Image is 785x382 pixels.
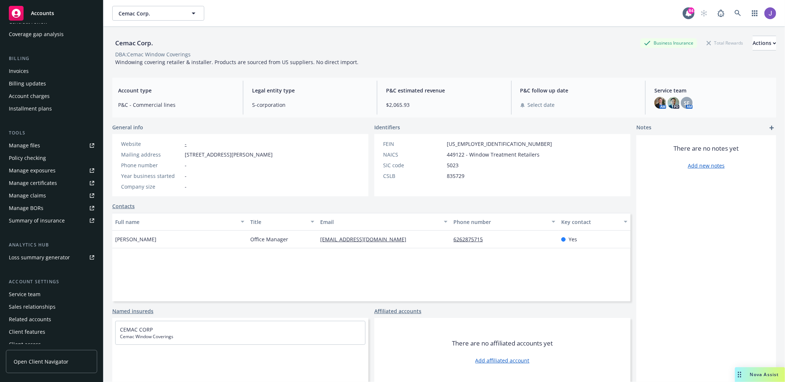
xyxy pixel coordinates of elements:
div: Website [121,140,182,148]
div: NAICS [383,151,444,158]
div: Manage claims [9,190,46,201]
a: Report a Bug [714,6,728,21]
div: Business Insurance [640,38,697,48]
div: Total Rewards [703,38,747,48]
a: Manage claims [6,190,97,201]
div: Manage exposures [9,165,56,176]
span: Legal entity type [252,87,368,94]
a: Named insureds [112,307,153,315]
a: Affiliated accounts [374,307,421,315]
span: S-corporation [252,101,368,109]
div: Sales relationships [9,301,56,313]
span: There are no notes yet [674,144,739,153]
div: Email [320,218,439,226]
a: Switch app [747,6,762,21]
a: Manage exposures [6,165,97,176]
div: Phone number [453,218,547,226]
span: [STREET_ADDRESS][PERSON_NAME] [185,151,273,158]
a: Search [731,6,745,21]
a: Manage BORs [6,202,97,214]
div: Title [250,218,307,226]
span: P&C - Commercial lines [118,101,234,109]
a: Start snowing [697,6,711,21]
span: 835729 [447,172,464,180]
div: Policy checking [9,152,46,164]
a: Client features [6,326,97,338]
div: Phone number [121,161,182,169]
a: Account charges [6,90,97,102]
div: Invoices [9,65,29,77]
div: 84 [688,7,694,14]
a: Client access [6,339,97,350]
div: Full name [115,218,236,226]
img: photo [654,97,666,109]
div: Client features [9,326,45,338]
a: Accounts [6,3,97,24]
div: Client access [9,339,41,350]
a: Add affiliated account [475,357,530,364]
span: General info [112,123,143,131]
img: photo [668,97,679,109]
span: There are no affiliated accounts yet [452,339,553,348]
span: Account type [118,87,234,94]
div: Account settings [6,278,97,285]
a: add [767,123,776,132]
span: Service team [654,87,770,94]
a: Related accounts [6,313,97,325]
span: Cemac Corp. [119,10,182,17]
button: Phone number [450,213,558,231]
div: Manage BORs [9,202,43,214]
button: Actions [753,36,776,50]
button: Key contact [558,213,630,231]
a: Loss summary generator [6,252,97,263]
span: Identifiers [374,123,400,131]
div: Tools [6,129,97,137]
a: Contacts [112,202,135,210]
span: SF [684,99,689,107]
span: Yes [569,235,577,243]
a: Sales relationships [6,301,97,313]
a: 6262875715 [453,236,489,243]
span: Open Client Navigator [14,358,68,365]
button: Nova Assist [735,367,785,382]
div: Mailing address [121,151,182,158]
span: Accounts [31,10,54,16]
span: 449122 - Window Treatment Retailers [447,151,540,158]
div: Related accounts [9,313,51,325]
button: Title [247,213,318,231]
div: Billing updates [9,78,46,90]
div: Drag to move [735,367,744,382]
a: CEMAC CORP [120,326,153,333]
a: - [185,140,187,147]
span: P&C follow up date [520,87,636,94]
div: SIC code [383,161,444,169]
a: Installment plans [6,103,97,115]
div: Key contact [561,218,619,226]
span: Select date [528,101,555,109]
span: 5023 [447,161,459,169]
span: Windowing covering retailer & installer. Products are sourced from US suppliers. No direct import. [115,59,358,66]
a: Coverage gap analysis [6,28,97,40]
a: Manage files [6,140,97,151]
div: Account charges [9,90,50,102]
div: Summary of insurance [9,215,65,227]
a: Policy checking [6,152,97,164]
div: Installment plans [9,103,52,115]
div: Year business started [121,172,182,180]
div: Cemac Corp. [112,38,156,48]
span: $2,065.93 [386,101,502,109]
a: Manage certificates [6,177,97,189]
div: Service team [9,288,40,300]
img: photo [764,7,776,19]
span: Notes [636,123,651,132]
a: Summary of insurance [6,215,97,227]
div: CSLB [383,172,444,180]
div: FEIN [383,140,444,148]
span: - [185,183,187,190]
div: Manage certificates [9,177,57,189]
div: Analytics hub [6,241,97,249]
span: [US_EMPLOYER_IDENTIFICATION_NUMBER] [447,140,552,148]
button: Cemac Corp. [112,6,204,21]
